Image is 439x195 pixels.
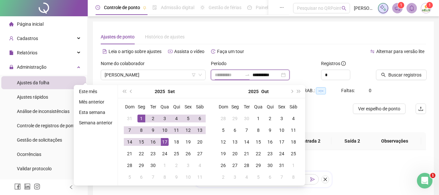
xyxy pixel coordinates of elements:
[155,85,165,98] button: year panel
[217,160,229,171] td: 2025-10-26
[17,36,38,41] span: Cadastros
[288,136,299,148] td: 2025-10-18
[209,5,241,10] span: Gestão de férias
[252,160,264,171] td: 2025-10-29
[278,150,286,158] div: 24
[126,115,134,122] div: 31
[388,71,421,78] span: Buscar registros
[376,49,424,54] span: Alternar para versão lite
[331,132,373,150] th: Saída 2
[245,72,250,77] span: to
[147,160,159,171] td: 2025-09-30
[152,5,157,10] span: file-done
[137,138,145,146] div: 15
[217,136,229,148] td: 2025-10-12
[231,161,239,169] div: 27
[17,137,62,143] span: Gestão de solicitações
[231,115,239,122] div: 29
[276,124,288,136] td: 2025-10-10
[279,5,284,10] span: ellipsis
[288,85,295,98] button: next-year
[161,150,169,158] div: 24
[341,88,356,93] span: Faltas:
[231,126,239,134] div: 6
[373,137,416,145] span: Observações
[248,85,259,98] button: year panel
[149,150,157,158] div: 23
[290,132,331,150] th: Entrada 2
[161,161,169,169] div: 1
[9,50,14,55] span: file
[17,50,37,55] span: Relatórios
[266,115,274,122] div: 2
[173,150,180,158] div: 25
[17,94,48,100] span: Ajustes rápidos
[76,88,115,95] li: Este mês
[124,113,136,124] td: 2025-08-31
[161,115,169,122] div: 3
[252,124,264,136] td: 2025-10-08
[290,126,297,134] div: 11
[290,173,297,181] div: 8
[161,138,169,146] div: 17
[17,166,52,171] span: Validar protocolo
[173,161,180,169] div: 2
[342,6,346,11] span: search
[254,115,262,122] div: 1
[381,73,386,77] span: search
[429,3,431,7] span: 1
[9,22,14,26] span: home
[368,132,421,150] th: Observações
[171,148,182,160] td: 2025-09-25
[288,171,299,183] td: 2025-11-08
[426,2,433,8] sup: Atualize o seu contato no menu Meus Dados
[126,161,134,169] div: 28
[376,70,427,80] button: Buscar registros
[182,124,194,136] td: 2025-09-12
[124,148,136,160] td: 2025-09-21
[254,138,262,146] div: 15
[229,136,241,148] td: 2025-10-13
[252,136,264,148] td: 2025-10-15
[17,80,49,85] span: Ajustes da folha
[196,115,204,122] div: 6
[266,126,274,134] div: 9
[241,160,252,171] td: 2025-10-28
[278,161,286,169] div: 31
[168,85,175,98] button: month panel
[229,101,241,113] th: Seg
[184,115,192,122] div: 5
[241,148,252,160] td: 2025-10-21
[217,148,229,160] td: 2025-10-19
[161,5,194,10] span: Admissão digital
[266,138,274,146] div: 16
[184,173,192,181] div: 10
[243,138,251,146] div: 14
[137,150,145,158] div: 22
[124,160,136,171] td: 2025-09-28
[136,171,147,183] td: 2025-10-06
[264,160,276,171] td: 2025-10-30
[241,136,252,148] td: 2025-10-14
[219,126,227,134] div: 5
[254,161,262,169] div: 29
[288,160,299,171] td: 2025-11-01
[168,49,173,54] span: youtube
[288,113,299,124] td: 2025-10-04
[254,126,262,134] div: 8
[278,126,286,134] div: 10
[147,113,159,124] td: 2025-09-02
[182,148,194,160] td: 2025-09-26
[219,173,227,181] div: 2
[266,173,274,181] div: 6
[136,113,147,124] td: 2025-09-01
[196,173,204,181] div: 11
[136,124,147,136] td: 2025-09-08
[219,138,227,146] div: 12
[147,136,159,148] td: 2025-09-16
[252,101,264,113] th: Qua
[126,150,134,158] div: 21
[124,171,136,183] td: 2025-10-05
[9,65,14,69] span: lock
[245,72,250,77] span: swap-right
